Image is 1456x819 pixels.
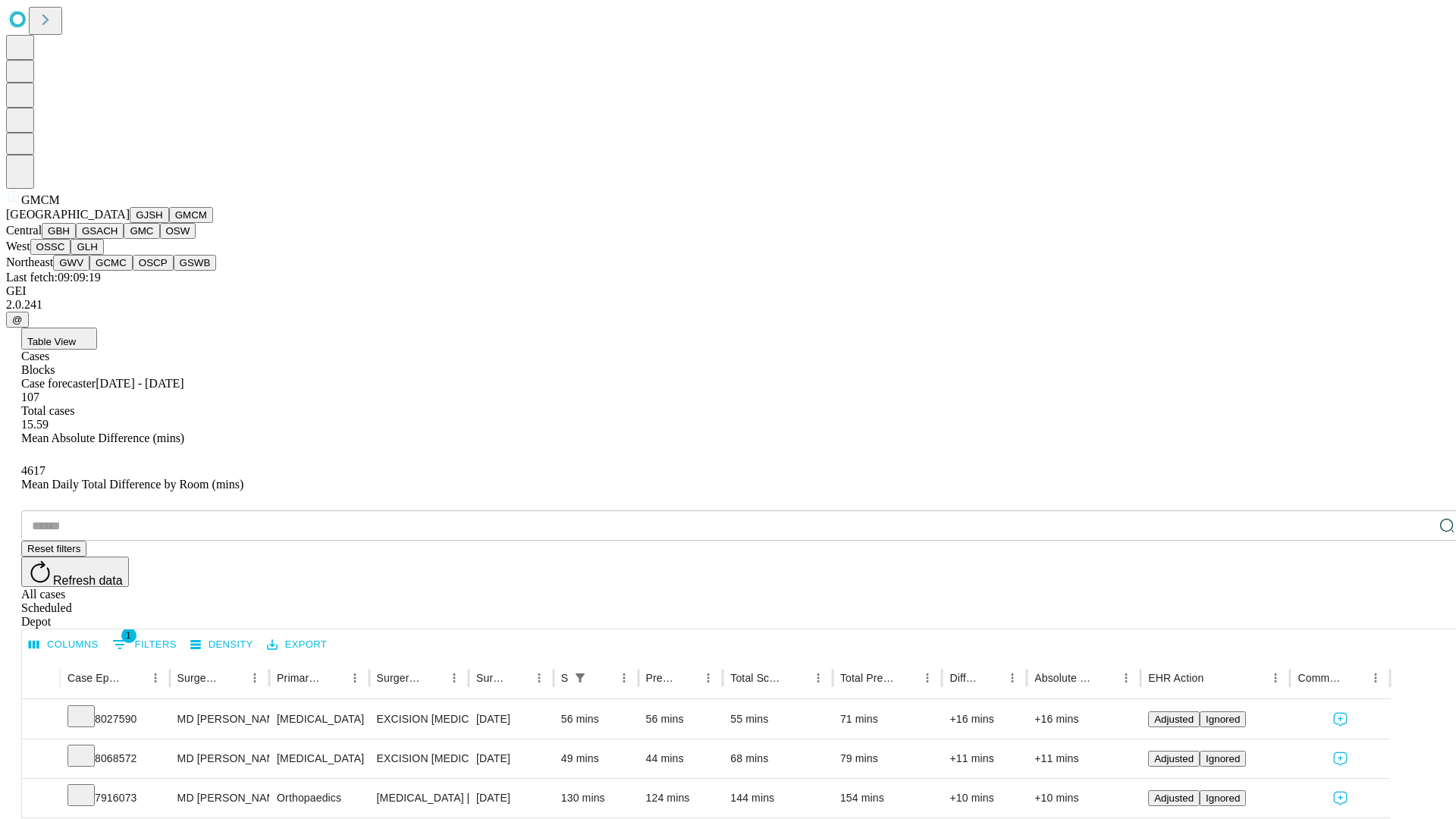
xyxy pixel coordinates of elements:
button: Table View [21,328,97,350]
div: 154 mins [840,779,935,817]
div: Orthopaedics [277,779,361,817]
div: +10 mins [949,779,1019,817]
div: Total Predicted Duration [840,672,895,684]
div: 7916073 [67,779,162,817]
button: Adjusted [1148,711,1200,727]
span: Last fetch: 09:09:19 [6,271,101,284]
button: @ [6,312,29,328]
button: Menu [529,667,550,689]
div: Surgery Name [377,672,421,684]
button: Menu [145,667,166,689]
div: 2.0.241 [6,298,1450,312]
div: 144 mins [730,779,825,817]
button: OSSC [30,239,71,255]
div: EHR Action [1148,672,1203,684]
div: [DATE] [476,779,546,817]
span: @ [12,314,23,325]
button: Sort [896,667,917,689]
button: GLH [71,239,103,255]
div: Comments [1298,672,1341,684]
button: GSWB [174,255,217,271]
button: GCMC [89,255,133,271]
button: Show filters [108,632,180,657]
div: [MEDICAL_DATA] [MEDICAL_DATA] [377,779,461,817]
span: Refresh data [53,574,123,587]
span: [GEOGRAPHIC_DATA] [6,208,130,221]
button: Sort [124,667,145,689]
button: GMC [124,223,159,239]
button: Sort [1205,667,1226,689]
button: Export [263,633,331,657]
button: Adjusted [1148,751,1200,767]
span: Adjusted [1154,792,1194,804]
div: 124 mins [646,779,716,817]
div: 79 mins [840,739,935,778]
div: MD [PERSON_NAME] [PERSON_NAME] [177,700,262,739]
div: [DATE] [476,739,546,778]
div: 8027590 [67,700,162,739]
div: EXCISION [MEDICAL_DATA] LESION EXCEPT [MEDICAL_DATA] TRUNK ETC 3.1 TO 4 CM [377,739,461,778]
button: Menu [917,667,938,689]
span: Total cases [21,404,74,417]
button: Menu [1265,667,1286,689]
div: Total Scheduled Duration [730,672,785,684]
div: GEI [6,284,1450,298]
span: Mean Daily Total Difference by Room (mins) [21,478,243,491]
button: Refresh data [21,557,129,587]
button: Sort [1094,667,1116,689]
button: Sort [323,667,344,689]
div: 130 mins [561,779,631,817]
div: 55 mins [730,700,825,739]
button: Menu [444,667,465,689]
button: Ignored [1200,711,1246,727]
button: GSACH [76,223,124,239]
button: OSW [160,223,196,239]
button: Sort [223,667,244,689]
button: Ignored [1200,790,1246,806]
span: Adjusted [1154,753,1194,764]
button: Expand [30,786,52,812]
span: Case forecaster [21,377,96,390]
div: +11 mins [1034,739,1133,778]
div: +16 mins [1034,700,1133,739]
span: Mean Absolute Difference (mins) [21,431,184,444]
div: Primary Service [277,672,321,684]
div: 56 mins [646,700,716,739]
button: Density [187,633,257,657]
button: Sort [592,667,613,689]
span: Northeast [6,256,53,268]
div: 44 mins [646,739,716,778]
div: Difference [949,672,979,684]
div: 1 active filter [570,667,591,689]
span: Central [6,224,42,237]
div: +16 mins [949,700,1019,739]
span: GMCM [21,193,60,206]
button: Menu [1116,667,1137,689]
button: Adjusted [1148,790,1200,806]
button: OSCP [133,255,174,271]
button: Sort [786,667,808,689]
button: Show filters [570,667,591,689]
div: [DATE] [476,700,546,739]
button: Select columns [25,633,102,657]
div: EXCISION [MEDICAL_DATA] LESION EXCEPT [MEDICAL_DATA] TRUNK ETC 3.1 TO 4 CM [377,700,461,739]
span: Table View [27,336,76,347]
button: Reset filters [21,541,86,557]
button: Sort [676,667,698,689]
div: Surgeon Name [177,672,221,684]
span: Ignored [1206,753,1240,764]
button: Sort [422,667,444,689]
button: Menu [1365,667,1386,689]
span: 1 [121,628,136,643]
button: Menu [613,667,635,689]
div: Surgery Date [476,672,506,684]
button: Ignored [1200,751,1246,767]
div: Scheduled In Room Duration [561,672,568,684]
div: Case Epic Id [67,672,122,684]
div: 8068572 [67,739,162,778]
div: [MEDICAL_DATA] [277,700,361,739]
div: 71 mins [840,700,935,739]
button: GWV [53,255,89,271]
button: Menu [808,667,829,689]
div: MD [PERSON_NAME] [PERSON_NAME] [177,739,262,778]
